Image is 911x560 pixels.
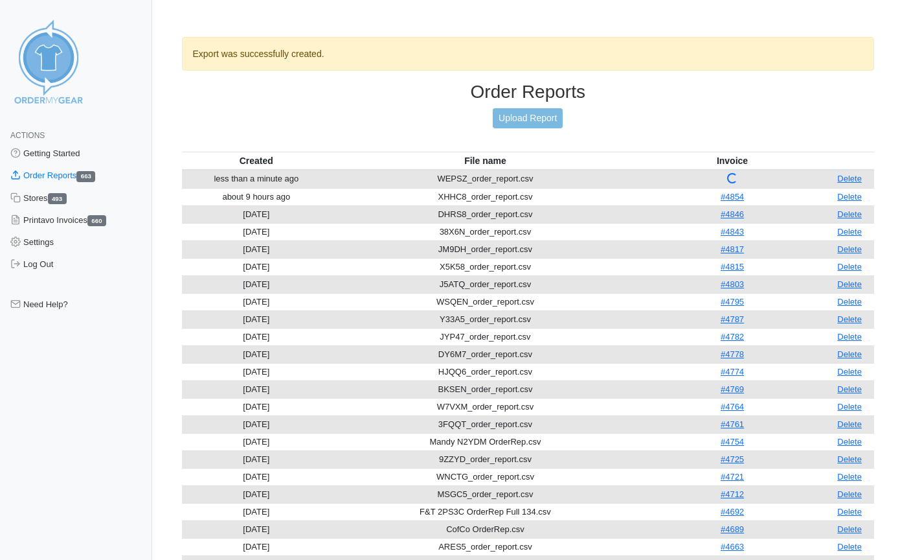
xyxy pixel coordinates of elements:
[182,240,332,258] td: [DATE]
[331,152,640,170] th: File name
[182,520,332,538] td: [DATE]
[640,152,825,170] th: Invoice
[721,314,744,324] a: #4787
[721,367,744,377] a: #4774
[331,398,640,415] td: W7VXM_order_report.csv
[331,275,640,293] td: J5ATQ_order_report.csv
[10,131,45,140] span: Actions
[331,170,640,189] td: WEPSZ_order_report.csv
[331,450,640,468] td: 9ZZYD_order_report.csv
[331,363,640,380] td: HJQQ6_order_report.csv
[721,227,744,237] a: #4843
[721,209,744,219] a: #4846
[721,262,744,272] a: #4815
[182,328,332,345] td: [DATE]
[837,472,862,482] a: Delete
[331,223,640,240] td: 38X6N_order_report.csv
[182,223,332,240] td: [DATE]
[837,349,862,359] a: Delete
[837,507,862,517] a: Delete
[331,205,640,223] td: DHRS8_order_report.csv
[721,524,744,534] a: #4689
[721,349,744,359] a: #4778
[331,293,640,310] td: WSQEN_order_report.csv
[331,538,640,555] td: ARES5_order_report.csv
[837,454,862,464] a: Delete
[837,437,862,447] a: Delete
[182,538,332,555] td: [DATE]
[182,468,332,485] td: [DATE]
[837,419,862,429] a: Delete
[331,485,640,503] td: MSGC5_order_report.csv
[331,258,640,275] td: X5K58_order_report.csv
[331,415,640,433] td: 3FQQT_order_report.csv
[721,437,744,447] a: #4754
[721,419,744,429] a: #4761
[721,384,744,394] a: #4769
[331,380,640,398] td: BKSEN_order_report.csv
[182,450,332,468] td: [DATE]
[837,279,862,289] a: Delete
[87,215,106,226] span: 660
[721,279,744,289] a: #4803
[837,244,862,254] a: Delete
[331,310,640,328] td: Y33A5_order_report.csv
[182,188,332,205] td: about 9 hours ago
[182,415,332,433] td: [DATE]
[493,108,563,128] a: Upload Report
[182,503,332,520] td: [DATE]
[837,542,862,552] a: Delete
[76,171,95,182] span: 663
[837,192,862,202] a: Delete
[837,314,862,324] a: Delete
[837,384,862,394] a: Delete
[837,227,862,237] a: Delete
[182,81,875,103] h3: Order Reports
[331,328,640,345] td: JYP47_order_report.csv
[182,205,332,223] td: [DATE]
[182,310,332,328] td: [DATE]
[721,454,744,464] a: #4725
[721,297,744,307] a: #4795
[721,542,744,552] a: #4663
[331,345,640,363] td: DY6M7_order_report.csv
[721,489,744,499] a: #4712
[182,258,332,275] td: [DATE]
[182,380,332,398] td: [DATE]
[837,332,862,342] a: Delete
[331,240,640,258] td: JM9DH_order_report.csv
[182,275,332,293] td: [DATE]
[182,363,332,380] td: [DATE]
[721,472,744,482] a: #4721
[721,402,744,412] a: #4764
[182,293,332,310] td: [DATE]
[182,345,332,363] td: [DATE]
[837,524,862,534] a: Delete
[721,192,744,202] a: #4854
[837,297,862,307] a: Delete
[331,503,640,520] td: F&T 2PS3C OrderRep Full 134.csv
[721,244,744,254] a: #4817
[837,367,862,377] a: Delete
[331,520,640,538] td: CofCo OrderRep.csv
[182,398,332,415] td: [DATE]
[182,152,332,170] th: Created
[837,174,862,183] a: Delete
[182,485,332,503] td: [DATE]
[837,209,862,219] a: Delete
[48,193,67,204] span: 493
[331,468,640,485] td: WNCTG_order_report.csv
[182,37,875,71] div: Export was successfully created.
[182,170,332,189] td: less than a minute ago
[331,433,640,450] td: Mandy N2YDM OrderRep.csv
[721,332,744,342] a: #4782
[837,262,862,272] a: Delete
[182,433,332,450] td: [DATE]
[721,507,744,517] a: #4692
[837,402,862,412] a: Delete
[837,489,862,499] a: Delete
[331,188,640,205] td: XHHC8_order_report.csv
